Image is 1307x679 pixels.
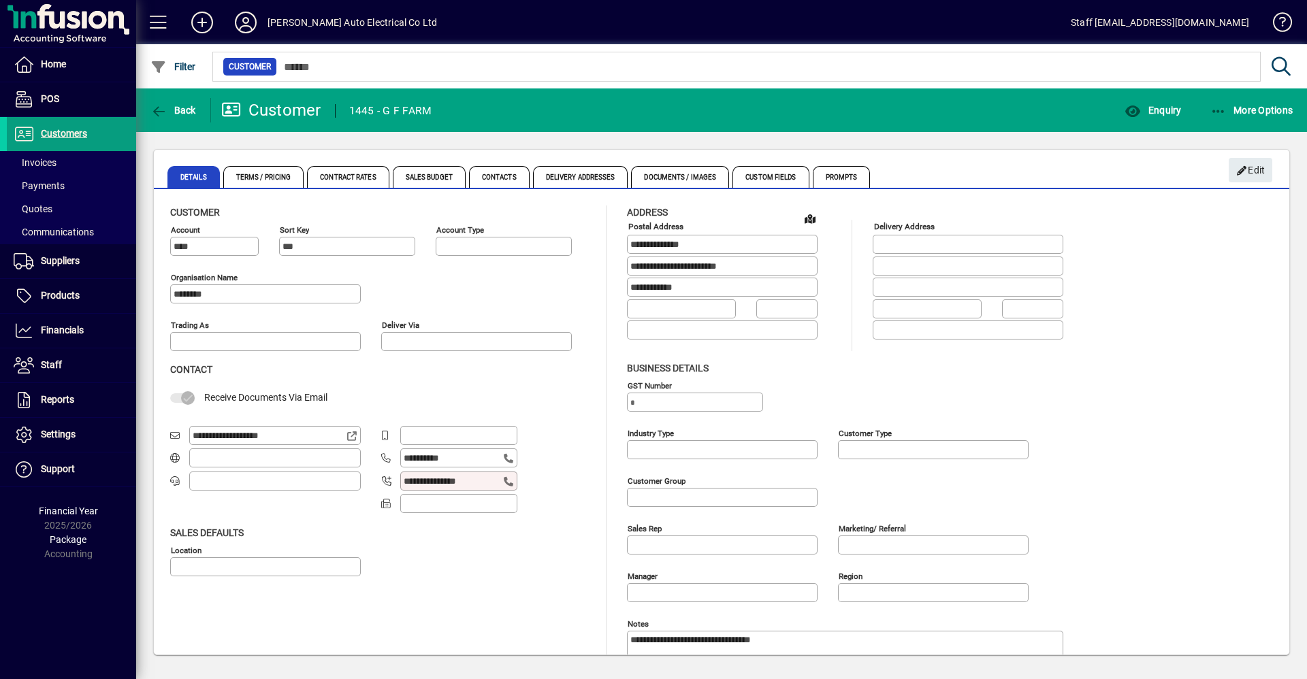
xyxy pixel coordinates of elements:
[627,363,709,374] span: Business details
[1263,3,1290,47] a: Knowledge Base
[147,54,199,79] button: Filter
[41,394,74,405] span: Reports
[14,203,52,214] span: Quotes
[171,545,201,554] mat-label: Location
[170,364,212,375] span: Contact
[41,290,80,301] span: Products
[839,523,906,533] mat-label: Marketing/ Referral
[1210,105,1293,116] span: More Options
[170,527,244,538] span: Sales defaults
[1229,158,1272,182] button: Edit
[229,60,271,73] span: Customer
[14,157,57,168] span: Invoices
[349,100,432,122] div: 1445 - G F FARM
[41,255,80,266] span: Suppliers
[628,523,662,533] mat-label: Sales rep
[136,98,211,122] app-page-header-button: Back
[628,571,658,580] mat-label: Manager
[7,220,136,244] a: Communications
[732,166,809,188] span: Custom Fields
[268,12,437,33] div: [PERSON_NAME] Auto Electrical Co Ltd
[41,463,75,474] span: Support
[150,105,196,116] span: Back
[631,166,729,188] span: Documents / Images
[7,174,136,197] a: Payments
[170,207,220,218] span: Customer
[7,197,136,220] a: Quotes
[147,98,199,122] button: Back
[7,82,136,116] a: POS
[180,10,224,35] button: Add
[7,151,136,174] a: Invoices
[39,506,98,516] span: Financial Year
[799,208,821,229] a: View on map
[7,314,136,348] a: Financials
[1121,98,1184,122] button: Enquiry
[14,180,65,191] span: Payments
[50,534,86,545] span: Package
[41,325,84,335] span: Financials
[171,273,238,282] mat-label: Organisation name
[1207,98,1297,122] button: More Options
[628,476,685,485] mat-label: Customer group
[628,618,649,628] mat-label: Notes
[150,61,196,72] span: Filter
[41,429,76,440] span: Settings
[171,225,200,235] mat-label: Account
[7,348,136,382] a: Staff
[224,10,268,35] button: Profile
[393,166,466,188] span: Sales Budget
[307,166,389,188] span: Contract Rates
[7,452,136,486] a: Support
[533,166,628,188] span: Delivery Addresses
[223,166,304,188] span: Terms / Pricing
[41,359,62,370] span: Staff
[7,279,136,313] a: Products
[1071,12,1249,33] div: Staff [EMAIL_ADDRESS][DOMAIN_NAME]
[436,225,484,235] mat-label: Account Type
[171,320,209,330] mat-label: Trading as
[628,428,674,437] mat-label: Industry type
[280,225,309,235] mat-label: Sort key
[469,166,530,188] span: Contacts
[221,99,321,121] div: Customer
[1125,105,1181,116] span: Enquiry
[813,166,871,188] span: Prompts
[167,166,220,188] span: Details
[382,320,419,330] mat-label: Deliver via
[839,428,892,437] mat-label: Customer type
[628,380,672,390] mat-label: GST Number
[41,59,66,69] span: Home
[1236,159,1265,182] span: Edit
[839,571,862,580] mat-label: Region
[7,244,136,278] a: Suppliers
[14,227,94,237] span: Communications
[7,383,136,417] a: Reports
[41,93,59,104] span: POS
[7,418,136,452] a: Settings
[7,48,136,82] a: Home
[204,392,327,403] span: Receive Documents Via Email
[41,128,87,139] span: Customers
[627,207,668,218] span: Address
